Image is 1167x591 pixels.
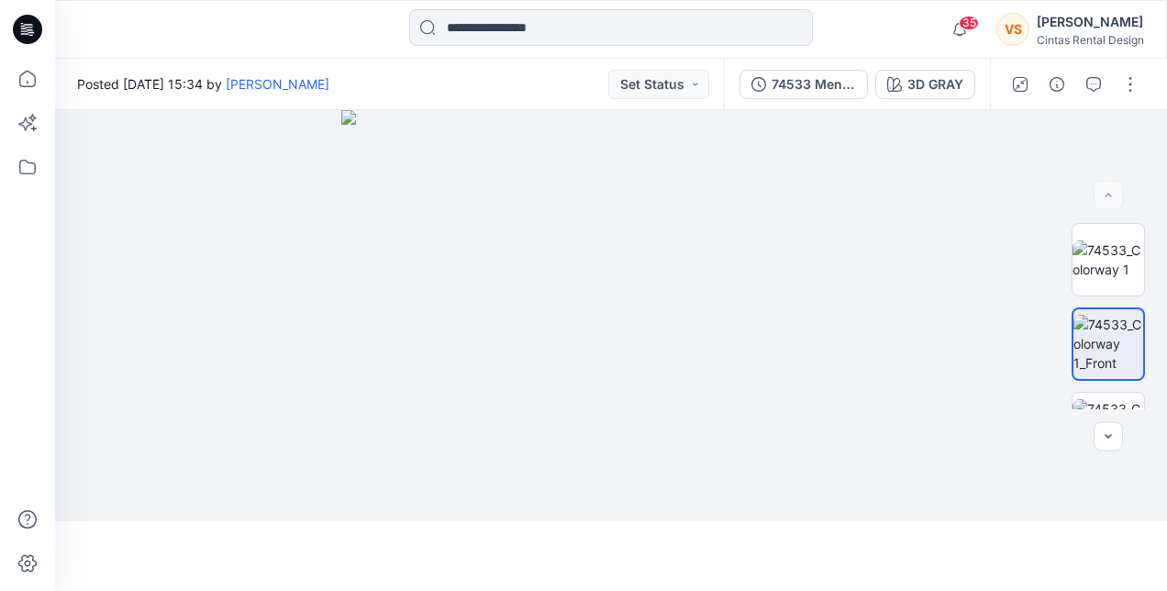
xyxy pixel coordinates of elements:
[772,74,856,95] div: 74533 Men's Carhartt Rugged Flex Pant
[1073,315,1143,373] img: 74533_Colorway 1_Front
[875,70,975,99] button: 3D GRAY
[77,74,329,94] span: Posted [DATE] 15:34 by
[226,76,329,92] a: [PERSON_NAME]
[907,74,963,95] div: 3D GRAY
[1037,11,1144,33] div: [PERSON_NAME]
[1073,399,1144,457] img: 74533_Colorway 1_Left
[1042,70,1072,99] button: Details
[959,16,979,30] span: 35
[1037,33,1144,47] div: Cintas Rental Design
[996,13,1029,46] div: VS
[739,70,868,99] button: 74533 Men's Carhartt Rugged Flex Pant
[1073,240,1144,279] img: 74533_Colorway 1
